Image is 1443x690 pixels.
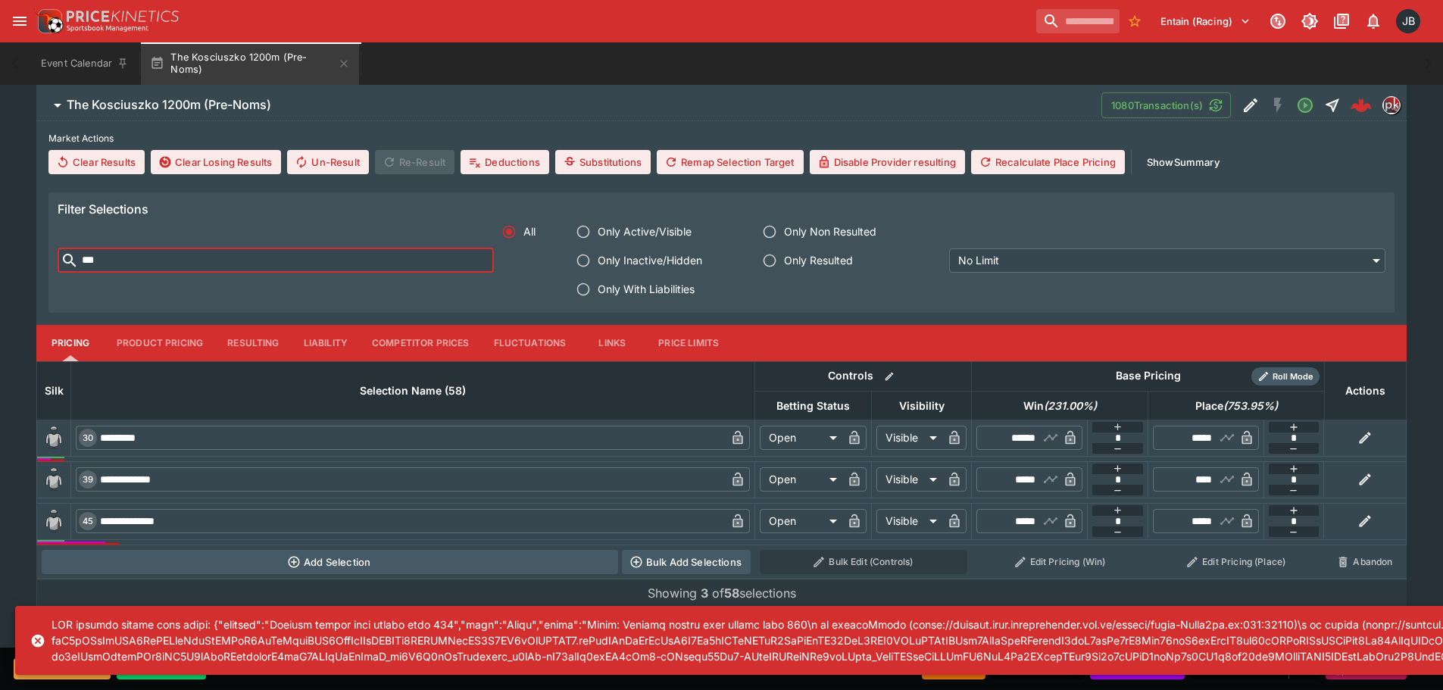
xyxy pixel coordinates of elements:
[67,11,179,22] img: PriceKinetics
[760,550,967,574] button: Bulk Edit (Controls)
[36,325,105,361] button: Pricing
[598,252,702,268] span: Only Inactive/Hidden
[151,150,281,174] button: Clear Losing Results
[292,325,360,361] button: Liability
[48,150,145,174] button: Clear Results
[879,367,899,386] button: Bulk edit
[949,248,1385,273] div: No Limit
[646,325,731,361] button: Price Limits
[1138,150,1229,174] button: ShowSummary
[622,550,751,574] button: Bulk Add Selections via CSV Data
[1382,96,1401,114] div: pricekinetics
[701,585,708,601] b: 3
[1396,9,1420,33] div: Josh Brown
[1296,8,1323,35] button: Toggle light/dark mode
[33,6,64,36] img: PriceKinetics Logo
[105,325,215,361] button: Product Pricing
[598,223,692,239] span: Only Active/Visible
[461,150,549,174] button: Deductions
[784,223,876,239] span: Only Non Resulted
[80,432,96,443] span: 30
[14,658,111,679] button: Suspend Betting
[971,150,1125,174] button: Recalculate Place Pricing
[1007,397,1113,415] span: Win(231.00%)
[760,397,867,415] span: Betting Status
[1151,9,1260,33] button: Select Tenant
[724,585,739,601] b: 58
[1351,95,1372,116] img: logo-cerberus--red.svg
[42,426,66,450] img: blank-silk.png
[784,252,853,268] span: Only Resulted
[876,467,942,492] div: Visible
[1101,92,1231,118] button: 1080Transaction(s)
[1036,9,1120,33] input: search
[1328,8,1355,35] button: Documentation
[876,426,942,450] div: Visible
[1267,370,1320,383] span: Roll Mode
[1223,397,1278,415] em: ( 753.95 %)
[760,426,842,450] div: Open
[1360,8,1387,35] button: Notifications
[6,8,33,35] button: open drawer
[760,509,842,533] div: Open
[1179,397,1295,415] span: Place(753.95%)
[343,382,483,400] span: Selection Name (58)
[32,42,138,85] button: Event Calendar
[876,509,942,533] div: Visible
[80,474,96,485] span: 39
[598,281,695,297] span: Only With Liabilities
[80,516,96,526] span: 45
[882,397,961,415] span: Visibility
[555,150,651,174] button: Substitutions
[42,467,66,492] img: blank-silk.png
[1296,96,1314,114] svg: Open
[67,97,271,113] h6: The Kosciuszko 1200m (Pre-Noms)
[755,361,972,391] th: Controls
[657,150,804,174] button: Remap Selection Target
[1292,92,1319,119] button: Open
[37,361,71,420] th: Silk
[976,550,1144,574] button: Edit Pricing (Win)
[36,90,1101,120] button: The Kosciuszko 1200m (Pre-Noms)
[42,550,618,574] button: Add Selection
[523,223,536,239] span: All
[141,42,359,85] button: The Kosciuszko 1200m (Pre-Noms)
[1346,90,1376,120] a: 977e859b-e1c9-467e-a4da-c296d90a7f0d
[760,467,842,492] div: Open
[648,584,796,602] p: Showing of selections
[810,150,965,174] button: Disable Provider resulting
[1251,367,1320,386] div: Show/hide Price Roll mode configuration.
[1324,361,1406,420] th: Actions
[1329,550,1401,574] button: Abandon
[578,325,646,361] button: Links
[1383,97,1400,114] img: pricekinetics
[1391,5,1425,38] button: Josh Brown
[1264,92,1292,119] button: SGM Disabled
[1264,8,1292,35] button: Connected to PK
[360,325,482,361] button: Competitor Prices
[482,325,579,361] button: Fluctuations
[1110,367,1187,386] div: Base Pricing
[287,150,368,174] button: Un-Result
[1237,92,1264,119] button: Edit Detail
[1351,95,1372,116] div: 977e859b-e1c9-467e-a4da-c296d90a7f0d
[1044,397,1097,415] em: ( 231.00 %)
[58,201,1385,217] h6: Filter Selections
[375,150,454,174] span: Re-Result
[1123,9,1147,33] button: No Bookmarks
[215,325,291,361] button: Resulting
[48,127,1395,150] label: Market Actions
[42,509,66,533] img: blank-silk.png
[67,25,148,32] img: Sportsbook Management
[1319,92,1346,119] button: Straight
[1153,550,1320,574] button: Edit Pricing (Place)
